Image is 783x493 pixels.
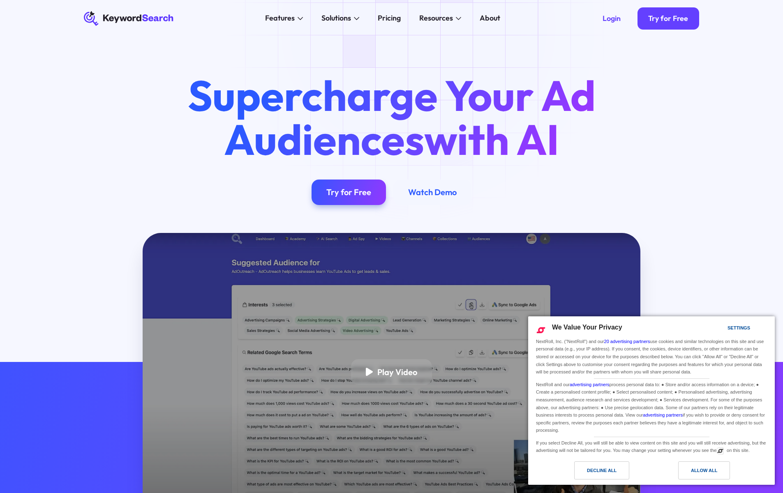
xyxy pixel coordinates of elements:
div: If you select Decline All, you will still be able to view content on this site and you will still... [534,437,769,455]
div: Settings [728,323,750,332]
div: Play Video [377,367,417,377]
div: Pricing [378,13,401,24]
div: Try for Free [648,14,688,23]
a: advertising partners [570,382,610,387]
span: We Value Your Privacy [552,324,622,331]
a: Decline All [533,461,651,484]
a: Try for Free [312,180,386,205]
div: Features [265,13,295,24]
a: Allow All [651,461,770,484]
a: Pricing [372,11,407,26]
div: Resources [419,13,453,24]
div: Try for Free [326,187,371,197]
div: About [480,13,500,24]
a: Settings [713,321,733,336]
div: Login [603,14,621,23]
div: Solutions [321,13,351,24]
a: advertising partners [643,412,683,417]
div: Decline All [587,466,617,475]
a: 20 advertising partners [604,339,650,344]
a: Try for Free [637,7,700,30]
h1: Supercharge Your Ad Audiences [170,74,612,161]
div: Watch Demo [408,187,457,197]
a: Login [591,7,632,30]
span: with AI [424,113,559,166]
div: NextRoll, Inc. ("NextRoll") and our use cookies and similar technologies on this site and use per... [534,337,769,377]
div: Allow All [691,466,717,475]
div: NextRoll and our process personal data to: ● Store and/or access information on a device; ● Creat... [534,379,769,435]
a: About [474,11,506,26]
